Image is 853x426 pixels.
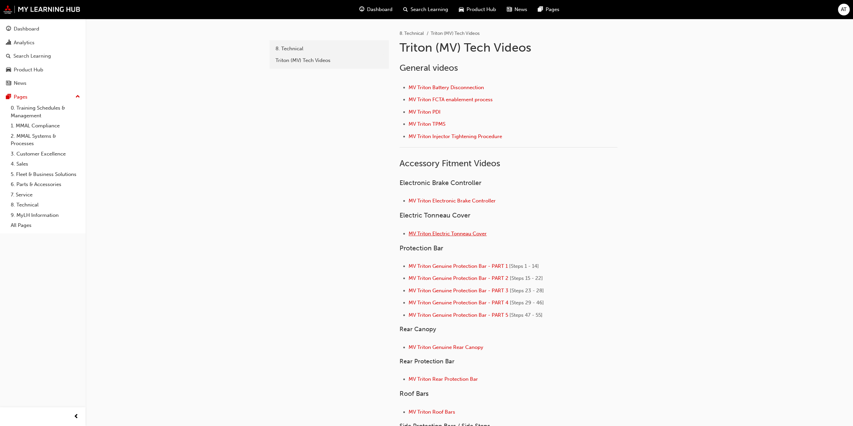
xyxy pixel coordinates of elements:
[409,121,445,127] span: MV Triton TPMS
[409,198,496,204] a: MV Triton Electronic Brake Controller
[409,288,508,294] a: MV Triton Genuine Protection Bar - PART 3
[398,3,453,16] a: search-iconSearch Learning
[13,52,51,60] div: Search Learning
[3,64,83,76] a: Product Hub
[6,26,11,32] span: guage-icon
[838,4,850,15] button: AT
[409,109,440,115] a: MV Triton PDI
[14,93,27,101] div: Pages
[409,376,478,382] a: MV Triton Rear Protection Bar
[538,5,543,14] span: pages-icon
[459,5,464,14] span: car-icon
[6,53,11,59] span: search-icon
[6,94,11,100] span: pages-icon
[3,91,83,103] button: Pages
[14,39,35,47] div: Analytics
[74,413,79,421] span: prev-icon
[510,275,543,281] span: [Steps 15 - 22]
[354,3,398,16] a: guage-iconDashboard
[8,149,83,159] a: 3. Customer Excellence
[501,3,533,16] a: news-iconNews
[400,244,443,252] span: Protection Bar
[409,300,508,306] a: MV Triton Genuine Protection Bar - PART 4
[8,200,83,210] a: 8. Technical
[6,67,11,73] span: car-icon
[3,37,83,49] a: Analytics
[3,23,83,35] a: Dashboard
[403,5,408,14] span: search-icon
[509,312,543,318] span: [Steps 47 - 55]
[400,31,424,36] a: 8. Technical
[8,169,83,180] a: 5. Fleet & Business Solutions
[272,43,386,55] a: 8. Technical
[3,21,83,91] button: DashboardAnalyticsSearch LearningProduct HubNews
[467,6,496,13] span: Product Hub
[400,211,470,219] span: Electric Tonneau Cover
[367,6,392,13] span: Dashboard
[3,5,80,14] img: mmal
[510,288,544,294] span: [Steps 23 - 28]
[409,133,502,139] a: MV Triton Injector Tightening Procedure
[409,409,455,415] a: MV Triton Roof Bars
[431,30,480,38] li: Triton (MV) Tech Videos
[75,93,80,101] span: up-icon
[400,158,500,169] span: Accessory Fitment Videos
[14,66,43,74] div: Product Hub
[546,6,559,13] span: Pages
[400,390,429,398] span: Roof Bars
[510,300,544,306] span: [Steps 29 - 46]
[3,50,83,62] a: Search Learning
[3,77,83,89] a: News
[6,80,11,86] span: news-icon
[411,6,448,13] span: Search Learning
[14,25,39,33] div: Dashboard
[400,179,481,187] span: Electronic Brake Controller
[276,45,383,53] div: 8. Technical
[400,63,458,73] span: General videos
[6,40,11,46] span: chart-icon
[409,312,508,318] a: MV Triton Genuine Protection Bar - PART 5
[509,263,539,269] span: [Steps 1 - 14]
[409,231,487,237] a: MV Triton Electric Tonneau Cover
[453,3,501,16] a: car-iconProduct Hub
[8,121,83,131] a: 1. MMAL Compliance
[409,97,493,103] a: MV Triton FCTA enablement process
[14,79,26,87] div: News
[272,55,386,66] a: Triton (MV) Tech Videos
[8,220,83,231] a: All Pages
[8,179,83,190] a: 6. Parts & Accessories
[507,5,512,14] span: news-icon
[409,275,508,281] a: MV Triton Genuine Protection Bar - PART 2
[276,57,383,64] div: Triton (MV) Tech Videos
[8,159,83,169] a: 4. Sales
[8,190,83,200] a: 7. Service
[409,263,508,269] a: MV Triton Genuine Protection Bar - PART 1
[409,84,484,90] a: MV Triton Battery Disconnection
[359,5,364,14] span: guage-icon
[8,210,83,221] a: 9. MyLH Information
[533,3,565,16] a: pages-iconPages
[514,6,527,13] span: News
[409,344,483,350] a: MV Triton Genuine Rear Canopy
[8,103,83,121] a: 0. Training Schedules & Management
[400,358,454,365] span: Rear Protection Bar
[400,40,619,55] h1: Triton (MV) Tech Videos
[8,131,83,149] a: 2. MMAL Systems & Processes
[400,325,436,333] span: Rear Canopy
[841,6,847,13] span: AT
